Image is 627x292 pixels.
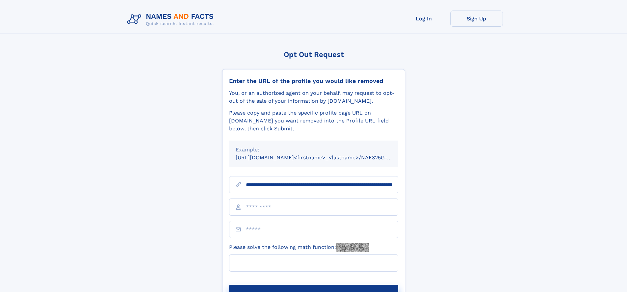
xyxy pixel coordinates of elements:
[229,77,398,85] div: Enter the URL of the profile you would like removed
[450,11,503,27] a: Sign Up
[229,109,398,133] div: Please copy and paste the specific profile page URL on [DOMAIN_NAME] you want removed into the Pr...
[236,146,392,154] div: Example:
[222,50,405,59] div: Opt Out Request
[229,89,398,105] div: You, or an authorized agent on your behalf, may request to opt-out of the sale of your informatio...
[236,154,411,161] small: [URL][DOMAIN_NAME]<firstname>_<lastname>/NAF325G-xxxxxxxx
[398,11,450,27] a: Log In
[229,243,369,252] label: Please solve the following math function:
[124,11,219,28] img: Logo Names and Facts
